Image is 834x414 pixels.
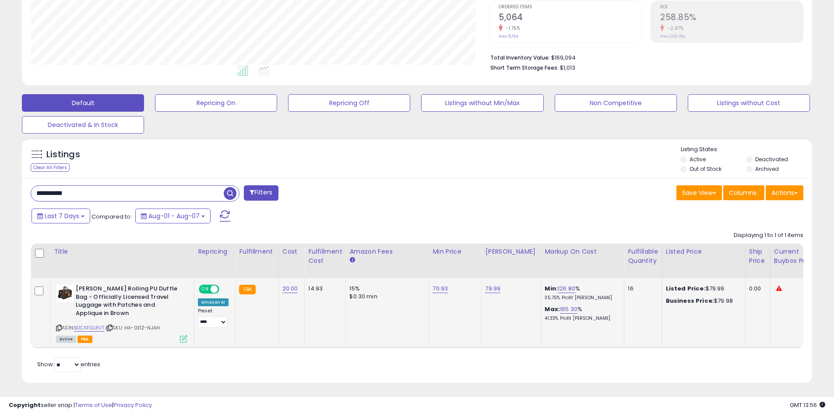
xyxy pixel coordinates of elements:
strong: Copyright [9,401,41,409]
div: Fulfillable Quantity [628,247,658,265]
p: 35.75% Profit [PERSON_NAME] [545,295,617,301]
div: Title [54,247,190,256]
div: Ship Price [749,247,767,265]
button: Deactivated & In Stock [22,116,144,134]
button: Repricing On [155,94,277,112]
div: $79.98 [666,297,739,305]
small: Prev: 5,154 [499,34,518,39]
div: Fulfillment Cost [308,247,342,265]
p: Listing States: [681,145,812,154]
button: Actions [766,185,803,200]
span: Last 7 Days [45,212,79,220]
small: FBA [239,285,255,294]
span: Compared to: [91,212,132,221]
div: Fulfillment [239,247,274,256]
a: 20.00 [282,284,298,293]
b: [PERSON_NAME] Rolling PU Duffle Bag - Officially Licensed Travel Luggage with Patches and Appliqu... [76,285,182,319]
div: [PERSON_NAME] [485,247,537,256]
a: 70.93 [433,284,448,293]
button: Repricing Off [288,94,410,112]
small: -1.75% [503,25,520,32]
label: Active [690,156,706,163]
div: Markup on Cost [545,247,620,256]
div: % [545,285,617,301]
small: -2.97% [664,25,683,32]
a: Privacy Policy [113,401,152,409]
label: Deactivated [755,156,788,163]
div: $79.99 [666,285,739,293]
div: Amazon Fees [349,247,425,256]
button: Save View [676,185,722,200]
div: Preset: [198,308,229,328]
img: 41xQ2wpZFFL._SL40_.jpg [56,285,74,302]
span: Columns [729,188,757,197]
label: Out of Stock [690,165,721,173]
b: Max: [545,305,560,313]
th: The percentage added to the cost of goods (COGS) that forms the calculator for Min & Max prices. [541,244,624,278]
h5: Listings [46,149,80,161]
div: Repricing [198,247,232,256]
small: Amazon Fees. [349,256,355,264]
button: Default [22,94,144,112]
b: Listed Price: [666,284,706,293]
div: 0.00 [749,285,764,293]
div: Clear All Filters [31,163,70,172]
b: Business Price: [666,297,714,305]
h2: 5,064 [499,12,641,24]
div: Cost [282,247,301,256]
div: Current Buybox Price [774,247,819,265]
span: ROI [660,5,803,10]
button: Last 7 Days [32,209,90,223]
button: Non Competitive [555,94,677,112]
button: Aug-01 - Aug-07 [135,209,211,223]
button: Columns [723,185,764,200]
div: seller snap | | [9,401,152,410]
a: 79.99 [485,284,500,293]
div: Listed Price [666,247,742,256]
div: Amazon AI [198,298,229,306]
b: Short Term Storage Fees: [490,64,559,71]
span: 2025-08-15 13:56 GMT [790,401,825,409]
a: 126.80 [558,284,575,293]
p: 41.33% Profit [PERSON_NAME] [545,315,617,322]
span: OFF [218,286,232,293]
button: Filters [244,185,278,201]
div: Min Price [433,247,478,256]
a: 165.30 [560,305,577,314]
span: All listings currently available for purchase on Amazon [56,336,76,343]
button: Listings without Cost [688,94,810,112]
div: ASIN: [56,285,187,342]
span: Aug-01 - Aug-07 [148,212,200,220]
b: Total Inventory Value: [490,54,550,61]
div: 15% [349,285,422,293]
label: Archived [755,165,779,173]
span: $1,013 [560,64,575,72]
b: Min: [545,284,558,293]
span: | SKU: HA-0E1Z-NJAH [106,324,160,331]
div: % [545,305,617,322]
div: $0.30 min [349,293,422,301]
button: Listings without Min/Max [421,94,543,112]
span: Ordered Items [499,5,641,10]
span: ON [200,286,211,293]
div: 14.93 [308,285,339,293]
h2: 258.85% [660,12,803,24]
div: 16 [628,285,655,293]
small: Prev: 266.78% [660,34,685,39]
li: $169,094 [490,52,797,62]
span: FBA [77,336,92,343]
span: Show: entries [37,360,100,368]
a: B0CKFGL8VT [74,324,104,332]
div: Displaying 1 to 1 of 1 items [734,231,803,240]
a: Terms of Use [75,401,112,409]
